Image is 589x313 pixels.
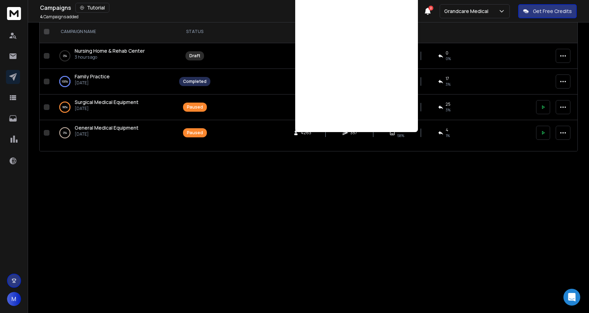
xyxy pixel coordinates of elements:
[183,79,207,84] div: Completed
[52,120,175,146] td: 0%General Medical Equipment[DATE]
[187,104,203,110] div: Paused
[446,102,451,107] span: 25
[62,104,68,111] p: 99 %
[40,14,79,20] p: Campaigns added
[40,3,409,13] div: Campaigns
[444,8,491,15] p: Grandcare Medical
[75,124,138,131] a: General Medical Equipment
[63,52,67,59] p: 0 %
[189,53,200,59] div: Draft
[446,133,450,138] span: 1 %
[446,127,448,133] span: 4
[446,76,449,81] span: 17
[52,94,175,120] td: 99%Surgical Medical Equipment[DATE]
[75,54,145,60] p: 3 hours ago
[75,99,138,106] a: Surgical Medical Equipment
[350,130,357,136] span: 357
[397,133,404,138] span: 58 %
[52,43,175,69] td: 0%Nursing Home & Rehab Center3 hours ago
[75,99,138,105] span: Surgical Medical Equipment
[518,4,577,18] button: Get Free Credits
[52,69,175,94] td: 100%Family Practice[DATE]
[75,80,110,86] p: [DATE]
[533,8,572,15] p: Get Free Credits
[446,50,448,56] span: 0
[563,289,580,306] div: Open Intercom Messenger
[7,292,21,306] button: M
[75,131,138,137] p: [DATE]
[62,78,68,85] p: 100 %
[75,73,110,80] a: Family Practice
[40,14,43,20] span: 4
[175,20,215,43] th: STATUS
[52,20,175,43] th: CAMPAIGN NAME
[446,107,451,113] span: 3 %
[187,130,203,136] div: Paused
[446,56,451,61] span: 0%
[301,130,311,136] span: 4263
[215,20,532,43] th: CAMPAIGN STATS
[428,6,433,11] span: 2
[446,81,451,87] span: 3 %
[75,106,138,111] p: [DATE]
[63,129,67,136] p: 0 %
[75,3,109,13] button: Tutorial
[75,47,145,54] a: Nursing Home & Rehab Center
